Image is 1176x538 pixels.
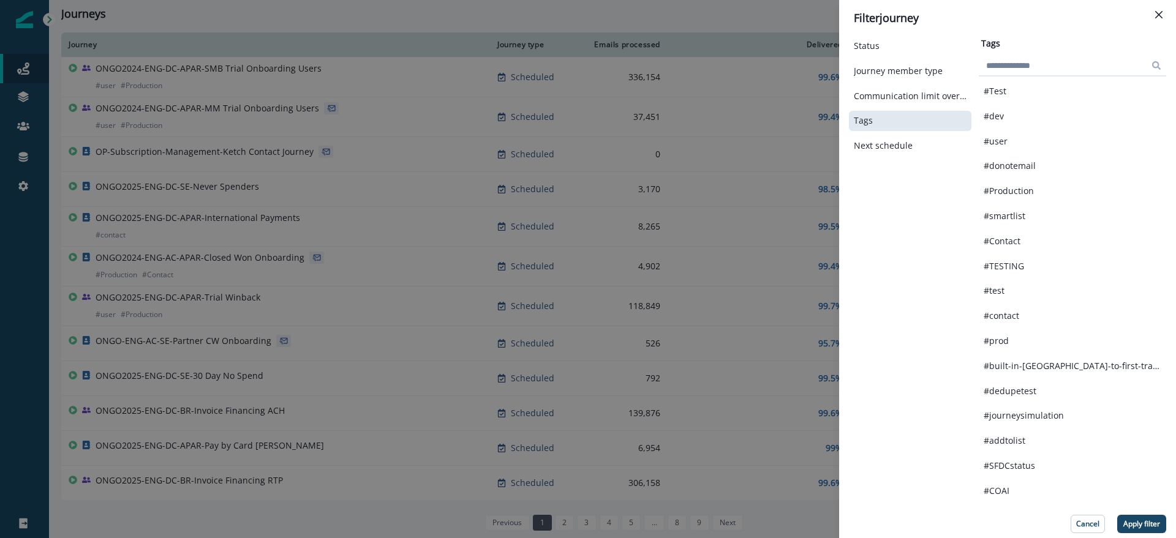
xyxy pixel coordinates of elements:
[854,116,967,126] button: Tags
[984,236,1161,247] button: #Contact
[984,236,1020,247] p: #Contact
[984,436,1161,446] button: #addtolist
[979,39,1000,49] h2: Tags
[984,186,1161,196] button: #Production
[984,186,1034,196] p: #Production
[854,41,967,51] button: Status
[984,111,1161,122] button: #dev
[984,261,1024,272] p: #TESTING
[1123,520,1160,528] p: Apply filter
[854,141,967,151] button: Next schedule
[984,361,1161,372] button: #built-in-[GEOGRAPHIC_DATA]-to-first-transaction
[984,336,1009,346] p: #prod
[984,286,1005,296] p: #test
[854,66,943,77] p: Journey member type
[984,111,1004,122] p: #dev
[984,486,1009,496] p: #COAI
[1117,515,1166,533] button: Apply filter
[984,161,1161,171] button: #donotemail
[984,411,1064,421] p: #journeysimulation
[984,311,1161,321] button: #contact
[1071,515,1105,533] button: Cancel
[984,336,1161,346] button: #prod
[984,136,1008,147] p: #user
[984,286,1161,296] button: #test
[984,261,1161,272] button: #TESTING
[984,136,1161,147] button: #user
[854,10,919,26] p: Filter journey
[984,461,1035,471] p: #SFDCstatus
[1076,520,1099,528] p: Cancel
[854,141,913,151] p: Next schedule
[984,436,1025,446] p: #addtolist
[984,386,1161,397] button: #dedupetest
[984,486,1161,496] button: #COAI
[854,41,880,51] p: Status
[984,411,1161,421] button: #journeysimulation
[984,86,1161,97] button: #Test
[984,161,1036,171] p: #donotemail
[984,211,1025,222] p: #smartlist
[984,311,1019,321] p: #contact
[854,116,873,126] p: Tags
[1149,5,1169,24] button: Close
[854,91,967,102] button: Communication limit overrides
[854,66,967,77] button: Journey member type
[984,386,1036,397] p: #dedupetest
[984,86,1006,97] p: #Test
[984,211,1161,222] button: #smartlist
[984,461,1161,471] button: #SFDCstatus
